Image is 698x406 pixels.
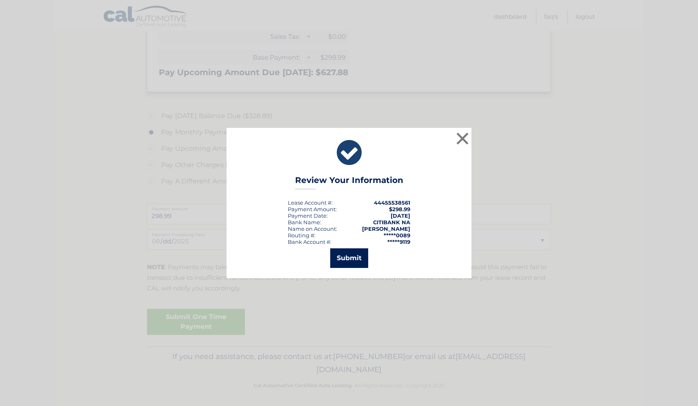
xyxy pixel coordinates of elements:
[373,219,410,225] strong: CITIBANK NA
[288,239,331,245] div: Bank Account #:
[288,206,337,212] div: Payment Amount:
[389,206,410,212] span: $298.99
[288,199,333,206] div: Lease Account #:
[295,175,403,190] h3: Review Your Information
[362,225,410,232] strong: [PERSON_NAME]
[374,199,410,206] strong: 44455538561
[288,225,337,232] div: Name on Account:
[288,212,328,219] div: :
[288,232,316,239] div: Routing #:
[288,212,327,219] span: Payment Date
[288,219,321,225] div: Bank Name:
[391,212,410,219] span: [DATE]
[454,130,471,147] button: ×
[330,248,368,268] button: Submit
